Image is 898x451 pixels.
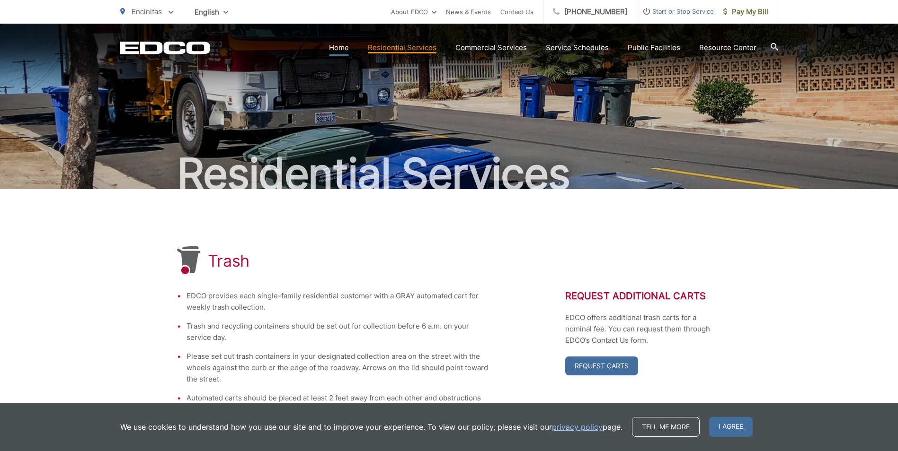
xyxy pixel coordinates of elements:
[446,6,491,17] a: News & Events
[120,150,778,198] h2: Residential Services
[552,421,603,433] a: privacy policy
[546,42,609,53] a: Service Schedules
[368,42,436,53] a: Residential Services
[565,290,721,302] h2: Request Additional Carts
[187,4,235,20] span: English
[628,42,680,53] a: Public Facilities
[120,41,210,54] a: EDCD logo. Return to the homepage.
[120,421,622,433] p: We use cookies to understand how you use our site and to improve your experience. To view our pol...
[723,6,768,17] span: Pay My Bill
[709,417,753,437] span: I agree
[699,42,756,53] a: Resource Center
[187,290,489,313] li: EDCO provides each single-family residential customer with a GRAY automated cart for weekly trash...
[565,312,721,346] p: EDCO offers additional trash carts for a nominal fee. You can request them through EDCO’s Contact...
[329,42,349,53] a: Home
[187,392,489,415] li: Automated carts should be placed at least 2 feet away from each other and obstructions such as pa...
[500,6,533,17] a: Contact Us
[455,42,527,53] a: Commercial Services
[187,321,489,343] li: Trash and recycling containers should be set out for collection before 6 a.m. on your service day.
[632,417,700,437] a: Tell me more
[391,6,436,17] a: About EDCO
[565,356,638,375] a: Request Carts
[187,351,489,385] li: Please set out trash containers in your designated collection area on the street with the wheels ...
[208,252,250,270] h1: Trash
[132,7,162,16] span: Encinitas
